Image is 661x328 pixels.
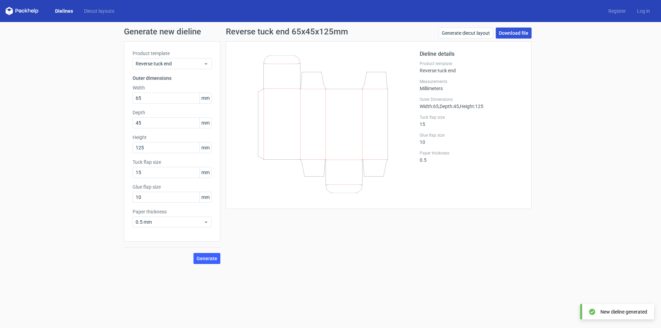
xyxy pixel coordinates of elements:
[420,133,523,145] div: 10
[124,28,537,36] h1: Generate new dieline
[193,253,220,264] button: Generate
[133,84,212,91] label: Width
[133,75,212,82] h3: Outer dimensions
[420,104,439,109] span: Width : 65
[199,192,211,202] span: mm
[420,79,523,84] label: Measurements
[420,97,523,102] label: Outer Dimensions
[78,8,120,14] a: Diecut layouts
[439,104,459,109] span: , Depth : 45
[420,61,523,73] div: Reverse tuck end
[136,60,203,67] span: Reverse tuck end
[133,208,212,215] label: Paper thickness
[420,150,523,163] div: 0.5
[420,50,523,58] h2: Dieline details
[50,8,78,14] a: Dielines
[226,28,348,36] h1: Reverse tuck end 65x45x125mm
[133,134,212,141] label: Height
[600,308,647,315] div: New dieline generated
[197,256,217,261] span: Generate
[199,167,211,178] span: mm
[133,159,212,166] label: Tuck flap size
[420,150,523,156] label: Paper thickness
[199,118,211,128] span: mm
[133,109,212,116] label: Depth
[459,104,483,109] span: , Height : 125
[420,79,523,91] div: Millimeters
[199,93,211,103] span: mm
[603,8,631,14] a: Register
[439,28,493,39] a: Generate diecut layout
[136,219,203,225] span: 0.5 mm
[496,28,532,39] a: Download file
[199,142,211,153] span: mm
[420,61,523,66] label: Product template
[420,133,523,138] label: Glue flap size
[420,115,523,120] label: Tuck flap size
[631,8,655,14] a: Log in
[133,50,212,57] label: Product template
[133,183,212,190] label: Glue flap size
[420,115,523,127] div: 15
